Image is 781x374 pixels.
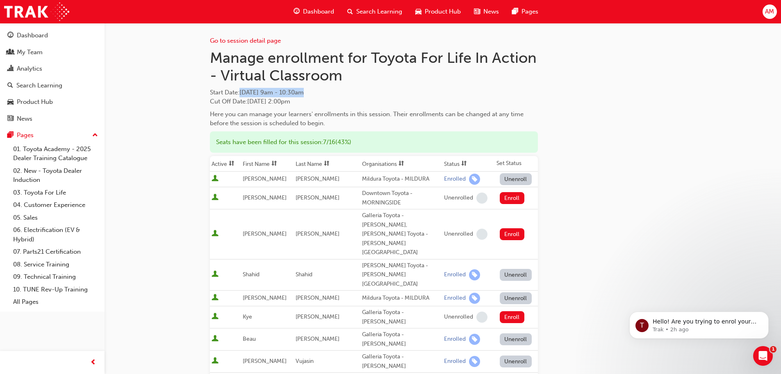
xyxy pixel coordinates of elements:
[500,292,532,304] button: Unenroll
[7,82,13,89] span: search-icon
[3,78,101,93] a: Search Learning
[444,294,466,302] div: Enrolled
[7,65,14,73] span: chart-icon
[500,311,524,323] button: Enroll
[212,194,219,202] span: User is active
[10,143,101,165] a: 01. Toyota Academy - 2025 Dealer Training Catalogue
[360,156,442,172] th: Toggle SortBy
[476,229,487,240] span: learningRecordVerb_NONE-icon
[92,130,98,141] span: up-icon
[10,224,101,246] a: 06. Electrification (EV & Hybrid)
[3,61,101,76] a: Analytics
[294,7,300,17] span: guage-icon
[461,161,467,167] span: sorting-icon
[765,7,774,16] span: AM
[212,313,219,321] span: User is active
[212,271,219,279] span: User is active
[287,3,341,20] a: guage-iconDashboard
[210,131,538,153] div: Seats have been filled for this session : 7 / 16 ( 43% )
[17,31,48,40] div: Dashboard
[4,2,69,21] img: Trak
[3,45,101,60] a: My Team
[500,269,532,281] button: Unenroll
[210,110,538,128] div: Here you can manage your learners' enrollments in this session. Their enrollments can be changed ...
[296,175,339,182] span: [PERSON_NAME]
[425,7,461,16] span: Product Hub
[296,230,339,237] span: [PERSON_NAME]
[296,194,339,201] span: [PERSON_NAME]
[296,294,339,301] span: [PERSON_NAME]
[212,175,219,183] span: User is active
[7,132,14,139] span: pages-icon
[521,7,538,16] span: Pages
[212,230,219,238] span: User is active
[243,175,287,182] span: [PERSON_NAME]
[500,192,524,204] button: Enroll
[753,346,773,366] iframe: Intercom live chat
[415,7,421,17] span: car-icon
[474,7,480,17] span: news-icon
[444,313,473,321] div: Unenrolled
[243,335,256,342] span: Beau
[444,335,466,343] div: Enrolled
[36,32,141,39] p: Message from Trak, sent 2h ago
[10,246,101,258] a: 07. Parts21 Certification
[476,193,487,204] span: learningRecordVerb_NONE-icon
[341,3,409,20] a: search-iconSearch Learning
[243,230,287,237] span: [PERSON_NAME]
[10,271,101,283] a: 09. Technical Training
[3,28,101,43] a: Dashboard
[210,98,290,105] span: Cut Off Date : [DATE] 2:00pm
[7,49,14,56] span: people-icon
[243,194,287,201] span: [PERSON_NAME]
[324,161,330,167] span: sorting-icon
[212,294,219,302] span: User is active
[467,3,505,20] a: news-iconNews
[17,48,43,57] div: My Team
[347,7,353,17] span: search-icon
[296,271,312,278] span: Shahid
[90,358,96,368] span: prev-icon
[229,161,235,167] span: sorting-icon
[10,296,101,308] a: All Pages
[36,24,139,63] span: Hello! Are you trying to enrol your staff in a face to face training session? Check out the video...
[271,161,277,167] span: sorting-icon
[469,334,480,345] span: learningRecordVerb_ENROLL-icon
[476,312,487,323] span: learningRecordVerb_NONE-icon
[17,64,42,73] div: Analytics
[17,97,53,107] div: Product Hub
[362,211,441,257] div: Galleria Toyota - [PERSON_NAME], [PERSON_NAME] Toyota - [PERSON_NAME][GEOGRAPHIC_DATA]
[3,128,101,143] button: Pages
[469,293,480,304] span: learningRecordVerb_ENROLL-icon
[444,271,466,279] div: Enrolled
[241,156,294,172] th: Toggle SortBy
[770,346,776,353] span: 1
[469,174,480,185] span: learningRecordVerb_ENROLL-icon
[210,156,241,172] th: Toggle SortBy
[469,356,480,367] span: learningRecordVerb_ENROLL-icon
[362,330,441,349] div: Galleria Toyota - [PERSON_NAME]
[3,111,101,126] a: News
[294,156,360,172] th: Toggle SortBy
[296,313,339,320] span: [PERSON_NAME]
[398,161,404,167] span: sorting-icon
[210,37,281,44] a: Go to session detail page
[7,32,14,39] span: guage-icon
[243,271,260,278] span: Shahid
[10,165,101,186] a: 02. New - Toyota Dealer Induction
[362,174,441,184] div: Mildura Toyota - MILDURA
[17,131,34,140] div: Pages
[303,7,334,16] span: Dashboard
[442,156,495,172] th: Toggle SortBy
[495,156,538,172] th: Set Status
[500,333,532,345] button: Unenroll
[505,3,545,20] a: pages-iconPages
[243,358,287,365] span: [PERSON_NAME]
[210,88,538,97] span: Start Date :
[10,283,101,296] a: 10. TUNE Rev-Up Training
[483,7,499,16] span: News
[210,49,538,85] h1: Manage enrollment for Toyota For Life In Action - Virtual Classroom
